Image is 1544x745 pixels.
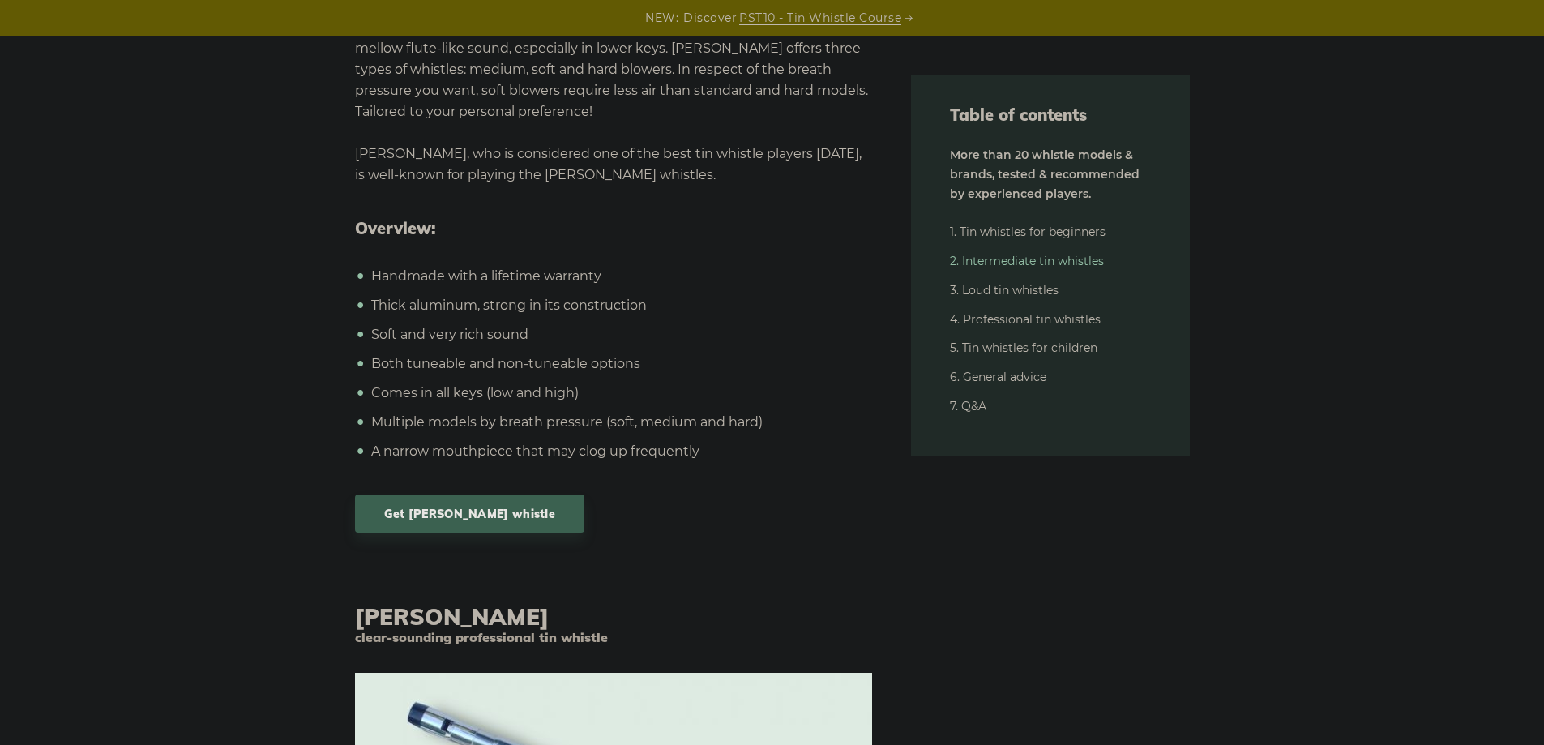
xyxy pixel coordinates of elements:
strong: More than 20 whistle models & brands, tested & recommended by experienced players. [950,148,1140,201]
li: Handmade with a lifetime warranty [367,266,872,287]
li: Thick aluminum, strong in its construction [367,295,872,316]
a: 6. General advice [950,370,1046,384]
span: Overview: [355,219,872,238]
li: Soft and very rich sound [367,324,872,345]
li: A narrow mouthpiece that may clog up frequently [367,441,872,462]
a: 4. Professional tin whistles [950,312,1101,327]
span: NEW: [645,9,678,28]
a: 1. Tin whistles for beginners [950,225,1106,239]
span: Table of contents [950,104,1151,126]
span: Discover [683,9,737,28]
li: Multiple models by breath pressure (soft, medium and hard) [367,412,872,433]
p: [PERSON_NAME] whistles are made of aluminum and provide both rich and mellow flute-like sound, es... [355,17,872,186]
a: PST10 - Tin Whistle Course [739,9,901,28]
a: 2. Intermediate tin whistles [950,254,1104,268]
a: 7. Q&A [950,399,986,413]
span: clear-sounding professional tin whistle [355,630,872,645]
a: 5. Tin whistles for children [950,340,1097,355]
li: Comes in all keys (low and high) [367,383,872,404]
a: 3. Loud tin whistles [950,283,1059,298]
h3: [PERSON_NAME] [355,603,872,646]
a: Get [PERSON_NAME] whistle [355,495,585,533]
li: Both tuneable and non-tuneable options [367,353,872,375]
